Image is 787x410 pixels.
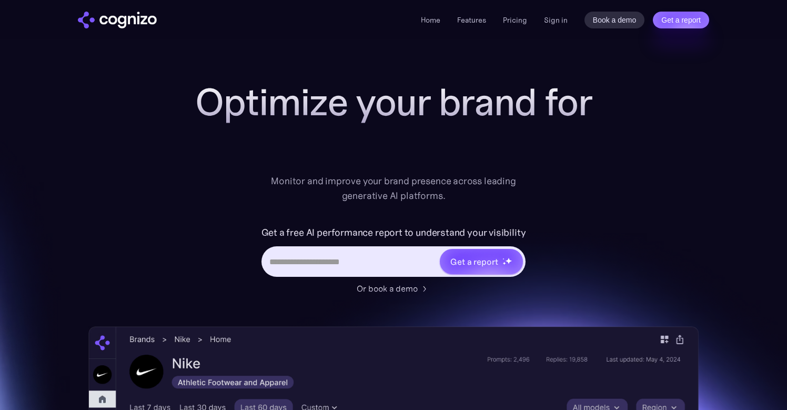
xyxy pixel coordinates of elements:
[78,12,157,28] a: home
[503,15,527,25] a: Pricing
[421,15,440,25] a: Home
[357,282,430,295] a: Or book a demo
[261,224,526,241] label: Get a free AI performance report to understand your visibility
[584,12,645,28] a: Book a demo
[502,262,506,265] img: star
[439,248,524,275] a: Get a reportstarstarstar
[450,255,498,268] div: Get a report
[357,282,418,295] div: Or book a demo
[457,15,486,25] a: Features
[502,258,504,259] img: star
[261,224,526,277] form: Hero URL Input Form
[183,81,604,123] h1: Optimize your brand for
[78,12,157,28] img: cognizo logo
[505,257,512,264] img: star
[653,12,709,28] a: Get a report
[264,174,523,203] div: Monitor and improve your brand presence across leading generative AI platforms.
[544,14,568,26] a: Sign in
